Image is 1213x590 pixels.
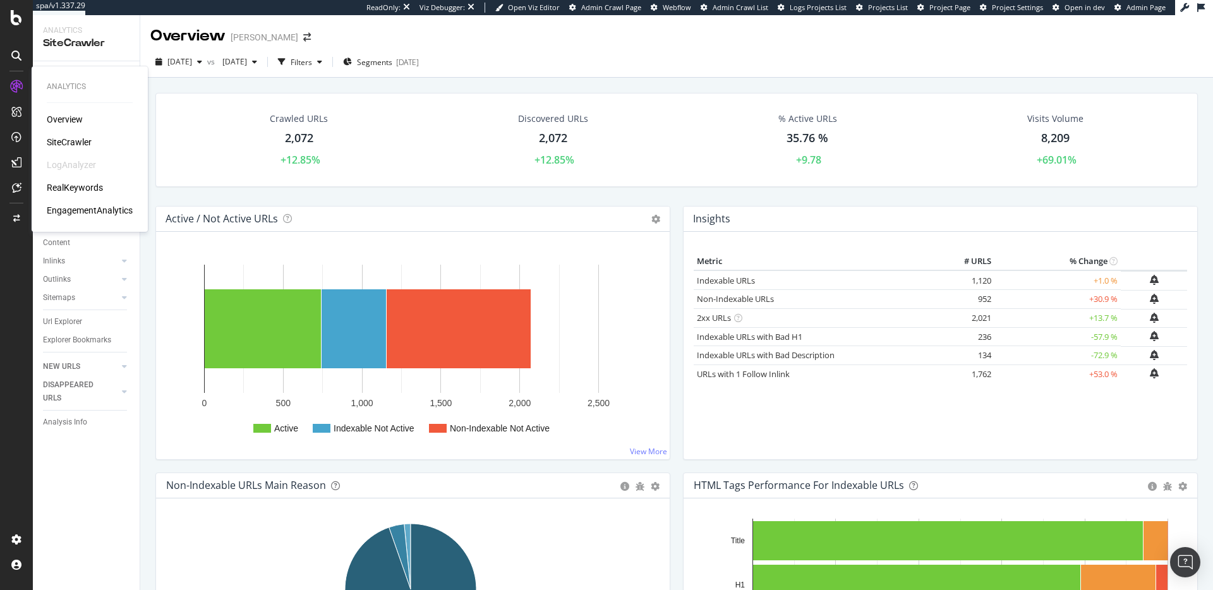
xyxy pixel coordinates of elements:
[150,52,207,72] button: [DATE]
[630,446,667,457] a: View More
[291,57,312,68] div: Filters
[856,3,908,13] a: Projects List
[697,368,790,380] a: URLs with 1 Follow Inlink
[980,3,1043,13] a: Project Settings
[790,3,847,12] span: Logs Projects List
[1027,112,1083,125] div: Visits Volume
[43,25,130,36] div: Analytics
[944,252,994,271] th: # URLS
[1037,153,1077,167] div: +69.01%
[787,130,828,147] div: 35.76 %
[636,482,644,491] div: bug
[281,153,320,167] div: +12.85%
[273,52,327,72] button: Filters
[534,153,574,167] div: +12.85%
[731,536,745,545] text: Title
[1114,3,1166,13] a: Admin Page
[588,398,610,408] text: 2,500
[694,479,904,491] div: HTML Tags Performance for Indexable URLs
[1150,350,1159,360] div: bell-plus
[43,360,80,373] div: NEW URLS
[697,331,802,342] a: Indexable URLs with Bad H1
[651,482,660,491] div: gear
[47,204,133,217] a: EngagementAnalytics
[167,56,192,67] span: 2025 Sep. 7th
[1170,547,1200,577] div: Open Intercom Messenger
[944,327,994,346] td: 236
[778,112,837,125] div: % Active URLs
[944,290,994,309] td: 952
[450,423,550,433] text: Non-Indexable Not Active
[43,236,70,250] div: Content
[43,291,118,304] a: Sitemaps
[43,360,118,373] a: NEW URLS
[1150,331,1159,341] div: bell-plus
[663,3,691,12] span: Webflow
[778,3,847,13] a: Logs Projects List
[581,3,641,12] span: Admin Crawl Page
[693,210,730,227] h4: Insights
[217,56,247,67] span: 2025 Jul. 20th
[43,334,131,347] a: Explorer Bookmarks
[508,3,560,12] span: Open Viz Editor
[994,270,1121,290] td: +1.0 %
[1126,3,1166,12] span: Admin Page
[1065,3,1105,12] span: Open in dev
[166,210,278,227] h4: Active / Not Active URLs
[509,398,531,408] text: 2,000
[43,291,75,304] div: Sitemaps
[697,275,755,286] a: Indexable URLs
[47,159,96,171] div: LogAnalyzer
[43,334,111,347] div: Explorer Bookmarks
[620,482,629,491] div: circle-info
[1053,3,1105,13] a: Open in dev
[944,346,994,365] td: 134
[518,112,588,125] div: Discovered URLs
[43,416,131,429] a: Analysis Info
[495,3,560,13] a: Open Viz Editor
[651,3,691,13] a: Webflow
[43,315,82,328] div: Url Explorer
[43,255,118,268] a: Inlinks
[47,81,133,92] div: Analytics
[419,3,465,13] div: Viz Debugger:
[697,293,774,304] a: Non-Indexable URLs
[334,423,414,433] text: Indexable Not Active
[994,364,1121,383] td: +53.0 %
[917,3,970,13] a: Project Page
[569,3,641,13] a: Admin Crawl Page
[697,349,835,361] a: Indexable URLs with Bad Description
[994,309,1121,328] td: +13.7 %
[276,398,291,408] text: 500
[1150,294,1159,304] div: bell-plus
[701,3,768,13] a: Admin Crawl List
[43,273,71,286] div: Outlinks
[338,52,424,72] button: Segments[DATE]
[166,252,660,449] svg: A chart.
[944,364,994,383] td: 1,762
[43,416,87,429] div: Analysis Info
[539,130,567,147] div: 2,072
[274,423,298,433] text: Active
[713,3,768,12] span: Admin Crawl List
[303,33,311,42] div: arrow-right-arrow-left
[994,346,1121,365] td: -72.9 %
[994,252,1121,271] th: % Change
[366,3,401,13] div: ReadOnly:
[47,113,83,126] div: Overview
[1150,368,1159,378] div: bell-plus
[43,236,131,250] a: Content
[1148,482,1157,491] div: circle-info
[47,181,103,194] div: RealKeywords
[1150,313,1159,323] div: bell-plus
[217,52,262,72] button: [DATE]
[1178,482,1187,491] div: gear
[396,57,419,68] div: [DATE]
[430,398,452,408] text: 1,500
[994,327,1121,346] td: -57.9 %
[150,25,226,47] div: Overview
[868,3,908,12] span: Projects List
